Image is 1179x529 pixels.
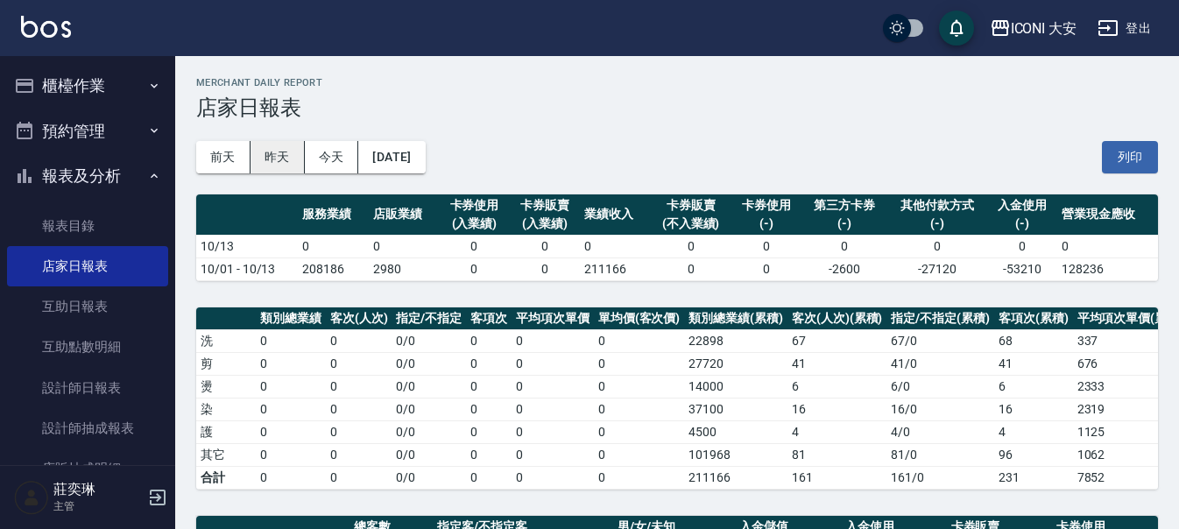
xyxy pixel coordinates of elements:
td: 0 [887,235,987,257]
td: 0 [466,375,512,398]
td: 81 [787,443,887,466]
th: 客次(人次) [326,307,392,330]
td: 22898 [684,329,787,352]
td: 0 [256,443,326,466]
td: 0 [731,235,801,257]
td: 0 [510,257,580,280]
div: (-) [992,215,1053,233]
td: 0 [801,235,886,257]
td: 護 [196,420,256,443]
a: 互助日報表 [7,286,168,327]
a: 設計師抽成報表 [7,408,168,448]
th: 指定/不指定 [392,307,466,330]
td: 211166 [580,257,650,280]
td: -2600 [801,257,886,280]
div: 卡券販賣 [514,196,575,215]
button: ICONI 大安 [983,11,1084,46]
a: 店販抽成明細 [7,448,168,489]
td: 231 [994,466,1073,489]
td: 0 [594,352,685,375]
td: 161 [787,466,887,489]
td: 0 / 0 [392,375,466,398]
td: 4 [787,420,887,443]
button: [DATE] [358,141,425,173]
button: 預約管理 [7,109,168,154]
th: 客次(人次)(累積) [787,307,887,330]
button: 櫃檯作業 [7,63,168,109]
div: (-) [736,215,797,233]
th: 客項次 [466,307,512,330]
td: 0 [326,398,392,420]
div: 入金使用 [992,196,1053,215]
td: 染 [196,398,256,420]
td: 41 [994,352,1073,375]
table: a dense table [196,194,1158,281]
td: 41 [787,352,887,375]
td: 0 [298,235,368,257]
td: 0 [256,420,326,443]
td: 6 [994,375,1073,398]
td: 洗 [196,329,256,352]
div: (-) [806,215,882,233]
th: 平均項次單價 [512,307,594,330]
th: 營業現金應收 [1057,194,1158,236]
td: 0 [594,329,685,352]
td: 4 / 0 [886,420,994,443]
div: (-) [892,215,983,233]
td: -53210 [987,257,1057,280]
h2: Merchant Daily Report [196,77,1158,88]
a: 設計師日報表 [7,368,168,408]
td: 0 [650,257,731,280]
td: 0 [369,235,439,257]
td: 0 [326,443,392,466]
td: 161/0 [886,466,994,489]
td: 16 / 0 [886,398,994,420]
div: ICONI 大安 [1011,18,1077,39]
td: 合計 [196,466,256,489]
td: 0 / 0 [392,398,466,420]
td: 0 [512,329,594,352]
td: 0 [512,375,594,398]
td: 0 [326,375,392,398]
div: 卡券使用 [443,196,505,215]
td: 0 [580,235,650,257]
th: 類別總業績(累積) [684,307,787,330]
td: 37100 [684,398,787,420]
h3: 店家日報表 [196,95,1158,120]
td: 0 / 0 [392,443,466,466]
td: 41 / 0 [886,352,994,375]
td: 14000 [684,375,787,398]
td: 0 [512,466,594,489]
td: 0 [326,466,392,489]
button: 今天 [305,141,359,173]
td: 4500 [684,420,787,443]
td: 0 [439,257,509,280]
td: 0 [594,466,685,489]
td: 16 [787,398,887,420]
td: 96 [994,443,1073,466]
a: 互助點數明細 [7,327,168,367]
p: 主管 [53,498,143,514]
td: 101968 [684,443,787,466]
td: 0 [326,329,392,352]
td: 0 [512,398,594,420]
h5: 莊奕琳 [53,481,143,498]
img: Logo [21,16,71,38]
td: 27720 [684,352,787,375]
td: 0 [1057,235,1158,257]
button: 登出 [1091,12,1158,45]
td: 67 / 0 [886,329,994,352]
td: 0 [256,352,326,375]
td: 0 [466,466,512,489]
td: 0 [466,398,512,420]
button: 前天 [196,141,251,173]
td: -27120 [887,257,987,280]
td: 0 [466,329,512,352]
td: 其它 [196,443,256,466]
td: 0 [256,466,326,489]
td: 0 [512,443,594,466]
button: 列印 [1102,141,1158,173]
td: 0/0 [392,466,466,489]
td: 0 [731,257,801,280]
th: 指定/不指定(累積) [886,307,994,330]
